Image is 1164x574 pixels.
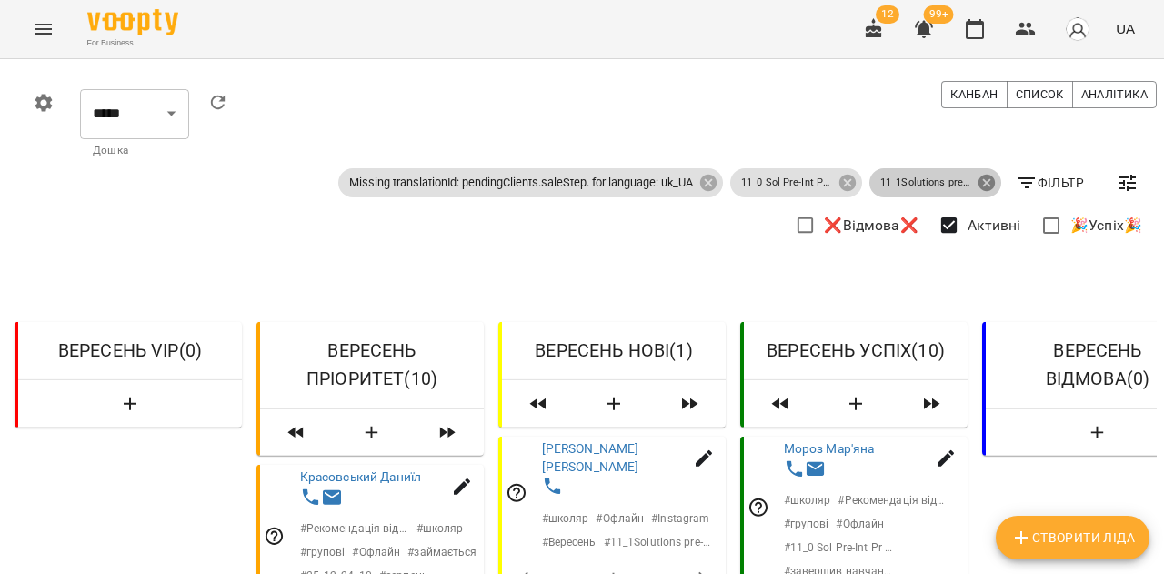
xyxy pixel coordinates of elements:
p: # займається [407,544,477,560]
p: # Офлайн [596,509,644,526]
span: 🎉Успіх🎉 [1070,215,1142,237]
svg: Відповідальний співробітник не заданий [506,482,527,504]
button: Створити Ліда [333,417,411,449]
h6: ВЕРЕСЕНЬ ПРІОРИТЕТ ( 10 ) [275,337,469,394]
h6: ВЕРЕСЕНЬ НОВІ ( 1 ) [517,337,711,365]
h6: ВЕРЕСЕНЬ УСПІХ ( 10 ) [758,337,953,365]
span: Пересунути лідів з колонки [751,388,809,420]
div: 11_1Solutions pre-intermidiate Past S [869,168,1001,197]
span: Missing translationId: pendingClients.saleStep. for language: uk_UA [338,175,704,191]
p: # Офлайн [352,544,400,560]
p: # школяр [542,509,589,526]
span: Пересунути лідів з колонки [509,388,567,420]
p: # школяр [784,492,831,509]
span: Пересунути лідів з колонки [418,417,477,449]
div: Missing translationId: pendingClients.saleStep. for language: uk_UA [338,168,723,197]
span: Створити Ліда [1010,527,1135,549]
p: # Рекомендація від друзів знайомих тощо [838,492,947,509]
span: UA [1116,19,1135,38]
span: 99+ [924,5,954,24]
span: Фільтр [1016,172,1084,194]
button: Фільтр [1008,166,1091,199]
button: Аналітика [1072,81,1157,108]
p: # Instagram [651,509,709,526]
button: Створити Ліда [25,388,235,420]
a: Мороз Мар'яна [784,441,875,456]
p: # групові [784,516,829,532]
h6: ВЕРЕСЕНЬ VIP ( 0 ) [33,337,227,365]
p: # школяр [416,520,464,537]
span: Аналітика [1081,85,1148,105]
img: Voopty Logo [87,9,178,35]
button: Створити Ліда [996,516,1149,559]
p: # Офлайн [836,516,884,532]
div: 11_0 Sol Pre-Int Pr SPr Cont [730,168,862,197]
p: # 11_1Solutions pre-intermidiate Past S [604,533,713,549]
p: Дошка [93,142,176,160]
span: Пересунути лідів з колонки [902,388,960,420]
span: Пересунути лідів з колонки [267,417,326,449]
span: Список [1016,85,1064,105]
span: Активні [968,215,1020,237]
span: Канбан [950,85,998,105]
p: # Рекомендація від друзів знайомих тощо [300,520,409,537]
p: # групові [300,544,346,560]
svg: Відповідальний співробітник не заданий [748,497,769,519]
span: ❌Відмова❌ [824,215,918,237]
span: For Business [87,37,178,49]
p: # 11_0 Sol Pre-Int Pr SPr Cont [784,539,893,556]
button: Створити Ліда [575,388,653,420]
span: 12 [876,5,899,24]
img: avatar_s.png [1065,16,1090,42]
button: Menu [22,7,65,51]
p: # Вересень [542,533,597,549]
p: 11_0 Sol Pre-Int Pr SPr Cont [741,176,832,191]
a: [PERSON_NAME] [PERSON_NAME] [542,441,639,474]
svg: Відповідальний співробітник не заданий [264,525,286,547]
p: 11_1Solutions pre-intermidiate Past S [880,176,971,191]
span: Пересунути лідів з колонки [660,388,718,420]
button: Канбан [941,81,1007,108]
button: Список [1007,81,1073,108]
button: Створити Ліда [817,388,895,420]
button: UA [1109,12,1142,45]
a: Красовський Даниїл [300,469,422,484]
